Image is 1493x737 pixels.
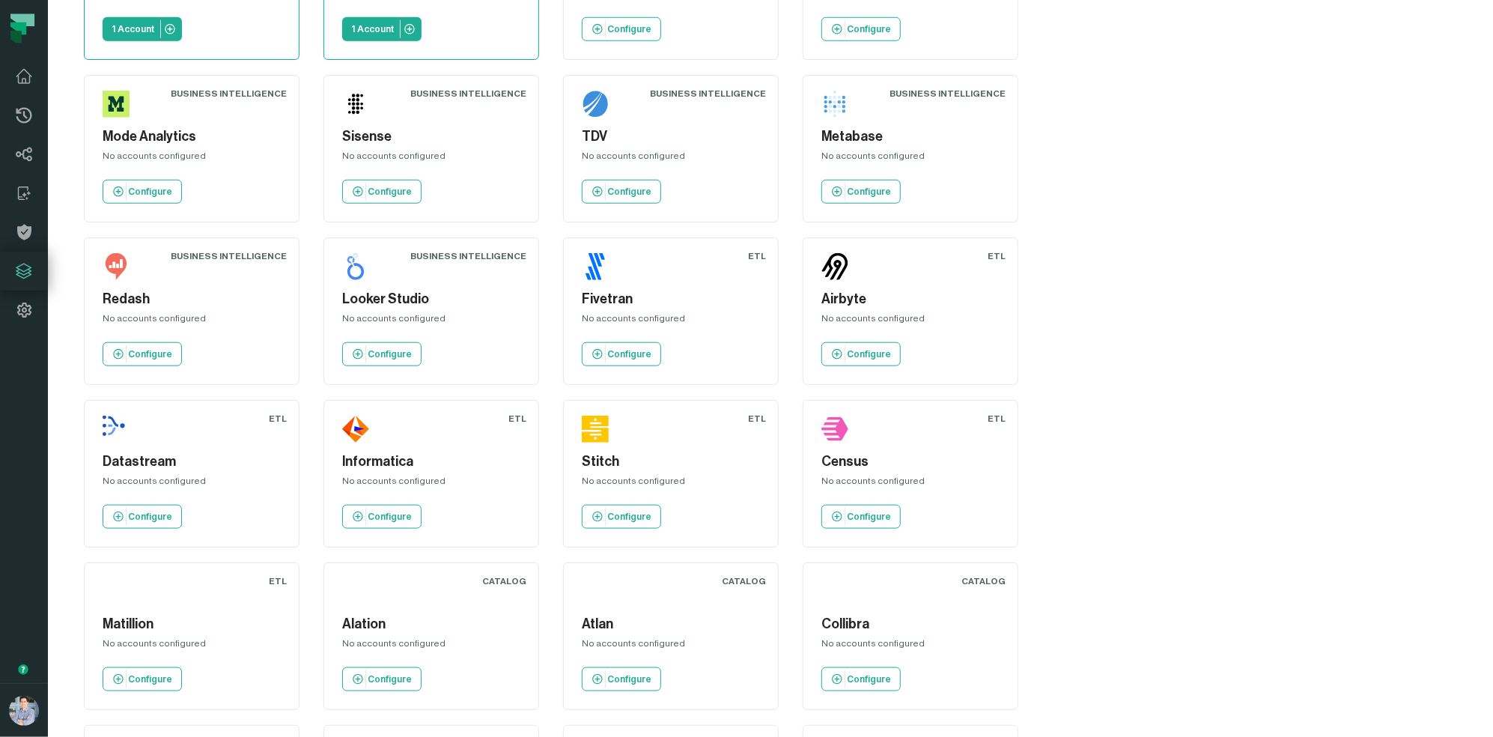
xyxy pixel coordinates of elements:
[508,413,526,425] div: ETL
[607,511,651,523] p: Configure
[847,673,891,685] p: Configure
[821,614,1000,634] h5: Collibra
[368,511,412,523] p: Configure
[582,416,609,443] img: Stitch
[748,250,766,262] div: ETL
[16,663,30,676] div: Tooltip anchor
[103,91,130,118] img: Mode Analytics
[128,511,172,523] p: Configure
[9,696,39,726] img: avatar of Alon Nafta
[722,575,766,587] div: Catalog
[821,91,848,118] img: Metabase
[821,253,848,280] img: Airbyte
[112,23,154,35] p: 1 Account
[582,312,760,330] div: No accounts configured
[342,17,422,41] a: 1 Account
[821,637,1000,655] div: No accounts configured
[748,413,766,425] div: ETL
[821,342,901,366] a: Configure
[988,250,1006,262] div: ETL
[103,452,281,472] h5: Datastream
[821,475,1000,493] div: No accounts configured
[342,475,520,493] div: No accounts configured
[821,312,1000,330] div: No accounts configured
[821,667,901,691] a: Configure
[821,150,1000,168] div: No accounts configured
[821,416,848,443] img: Census
[342,505,422,529] a: Configure
[582,637,760,655] div: No accounts configured
[582,180,661,204] a: Configure
[607,186,651,198] p: Configure
[103,475,281,493] div: No accounts configured
[342,342,422,366] a: Configure
[482,575,526,587] div: Catalog
[103,637,281,655] div: No accounts configured
[821,578,848,605] img: Collibra
[821,180,901,204] a: Configure
[342,416,369,443] img: Informatica
[582,17,661,41] a: Configure
[847,23,891,35] p: Configure
[847,511,891,523] p: Configure
[103,505,182,529] a: Configure
[351,23,394,35] p: 1 Account
[582,614,760,634] h5: Atlan
[847,348,891,360] p: Configure
[342,667,422,691] a: Configure
[368,186,412,198] p: Configure
[607,23,651,35] p: Configure
[342,289,520,309] h5: Looker Studio
[821,505,901,529] a: Configure
[821,127,1000,147] h5: Metabase
[342,614,520,634] h5: Alation
[410,88,526,100] div: Business Intelligence
[582,150,760,168] div: No accounts configured
[103,289,281,309] h5: Redash
[342,578,369,605] img: Alation
[128,186,172,198] p: Configure
[582,342,661,366] a: Configure
[103,416,130,443] img: Datastream
[269,413,287,425] div: ETL
[103,150,281,168] div: No accounts configured
[269,575,287,587] div: ETL
[582,578,609,605] img: Atlan
[847,186,891,198] p: Configure
[103,253,130,280] img: Redash
[128,348,172,360] p: Configure
[342,91,369,118] img: Sisense
[103,127,281,147] h5: Mode Analytics
[342,180,422,204] a: Configure
[607,348,651,360] p: Configure
[103,667,182,691] a: Configure
[410,250,526,262] div: Business Intelligence
[368,673,412,685] p: Configure
[103,614,281,634] h5: Matillion
[342,452,520,472] h5: Informatica
[650,88,766,100] div: Business Intelligence
[821,289,1000,309] h5: Airbyte
[821,17,901,41] a: Configure
[342,312,520,330] div: No accounts configured
[103,342,182,366] a: Configure
[342,127,520,147] h5: Sisense
[607,673,651,685] p: Configure
[342,637,520,655] div: No accounts configured
[128,673,172,685] p: Configure
[342,253,369,280] img: Looker Studio
[582,91,609,118] img: TDV
[890,88,1006,100] div: Business Intelligence
[582,127,760,147] h5: TDV
[582,505,661,529] a: Configure
[342,150,520,168] div: No accounts configured
[103,578,130,605] img: Matillion
[988,413,1006,425] div: ETL
[961,575,1006,587] div: Catalog
[103,180,182,204] a: Configure
[582,667,661,691] a: Configure
[103,312,281,330] div: No accounts configured
[103,17,182,41] a: 1 Account
[368,348,412,360] p: Configure
[582,289,760,309] h5: Fivetran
